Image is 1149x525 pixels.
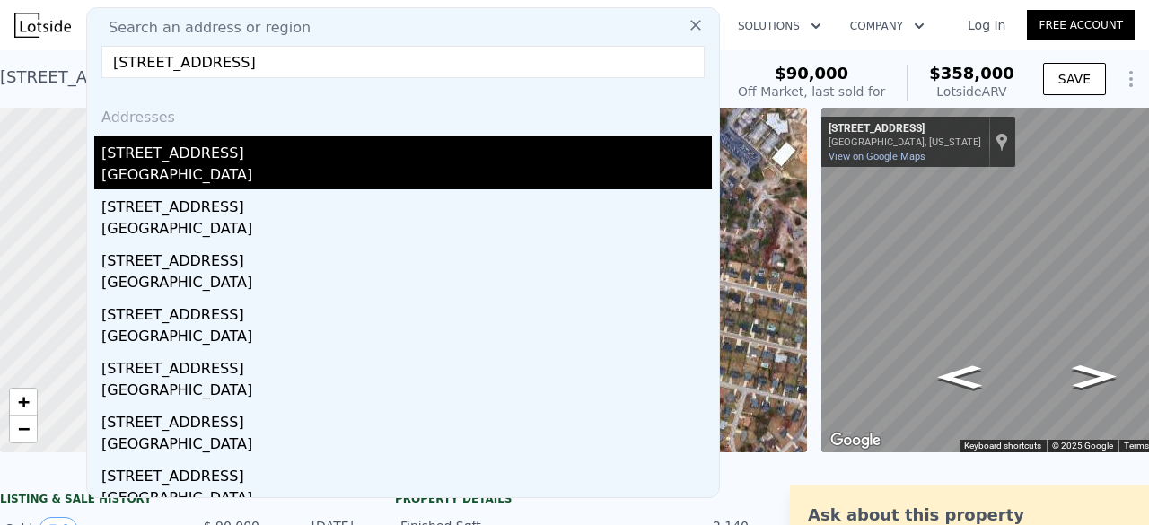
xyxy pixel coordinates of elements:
[18,390,30,413] span: +
[101,243,712,272] div: [STREET_ADDRESS]
[775,64,848,83] span: $90,000
[101,46,705,78] input: Enter an address, city, region, neighborhood or zip code
[1053,359,1136,393] path: Go West, Firedrake Rd
[1027,10,1135,40] a: Free Account
[101,297,712,326] div: [STREET_ADDRESS]
[10,416,37,442] a: Zoom out
[101,405,712,433] div: [STREET_ADDRESS]
[946,16,1027,34] a: Log In
[101,351,712,380] div: [STREET_ADDRESS]
[10,389,37,416] a: Zoom in
[929,83,1014,101] div: Lotside ARV
[1052,441,1113,451] span: © 2025 Google
[18,417,30,440] span: −
[101,189,712,218] div: [STREET_ADDRESS]
[724,10,836,42] button: Solutions
[829,136,981,148] div: [GEOGRAPHIC_DATA], [US_STATE]
[1113,61,1149,97] button: Show Options
[1043,63,1106,95] button: SAVE
[101,459,712,487] div: [STREET_ADDRESS]
[101,218,712,243] div: [GEOGRAPHIC_DATA]
[395,492,754,506] div: Property details
[101,326,712,351] div: [GEOGRAPHIC_DATA]
[101,164,712,189] div: [GEOGRAPHIC_DATA]
[929,64,1014,83] span: $358,000
[101,380,712,405] div: [GEOGRAPHIC_DATA]
[829,122,981,136] div: [STREET_ADDRESS]
[101,433,712,459] div: [GEOGRAPHIC_DATA]
[738,83,885,101] div: Off Market, last sold for
[101,272,712,297] div: [GEOGRAPHIC_DATA]
[836,10,939,42] button: Company
[964,440,1041,452] button: Keyboard shortcuts
[94,17,311,39] span: Search an address or region
[101,487,712,512] div: [GEOGRAPHIC_DATA]
[996,132,1008,152] a: Show location on map
[94,92,712,136] div: Addresses
[101,136,712,164] div: [STREET_ADDRESS]
[14,13,71,38] img: Lotside
[829,151,925,162] a: View on Google Maps
[826,429,885,452] img: Google
[826,429,885,452] a: Open this area in Google Maps (opens a new window)
[1124,441,1149,451] a: Terms (opens in new tab)
[918,360,1001,394] path: Go East, Firedrake Rd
